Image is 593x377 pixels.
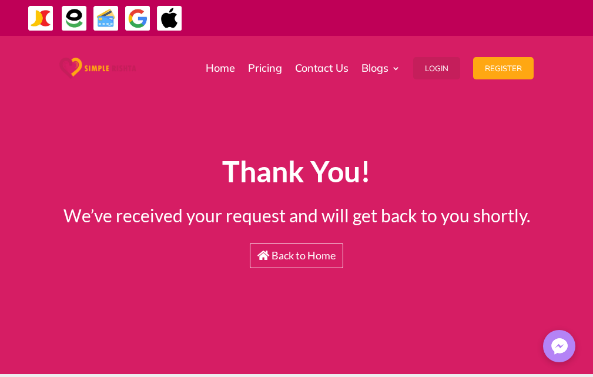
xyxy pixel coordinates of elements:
[473,39,534,98] a: Register
[548,335,571,358] img: Messenger
[361,39,400,98] a: Blogs
[295,39,349,98] a: Contact Us
[473,57,534,79] button: Register
[59,206,534,230] h1: We’ve received your request and will get back to you shortly.
[250,243,344,268] a: Back to Home
[248,39,282,98] a: Pricing
[125,5,151,32] img: GooglePay-icon
[206,39,235,98] a: Home
[28,5,54,32] img: JazzCash-icon
[413,57,460,79] button: Login
[156,5,183,32] img: ApplePay-icon
[61,5,88,32] img: EasyPaisa-icon
[59,156,534,192] h1: Thank You!
[413,39,460,98] a: Login
[93,5,119,32] img: Credit Cards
